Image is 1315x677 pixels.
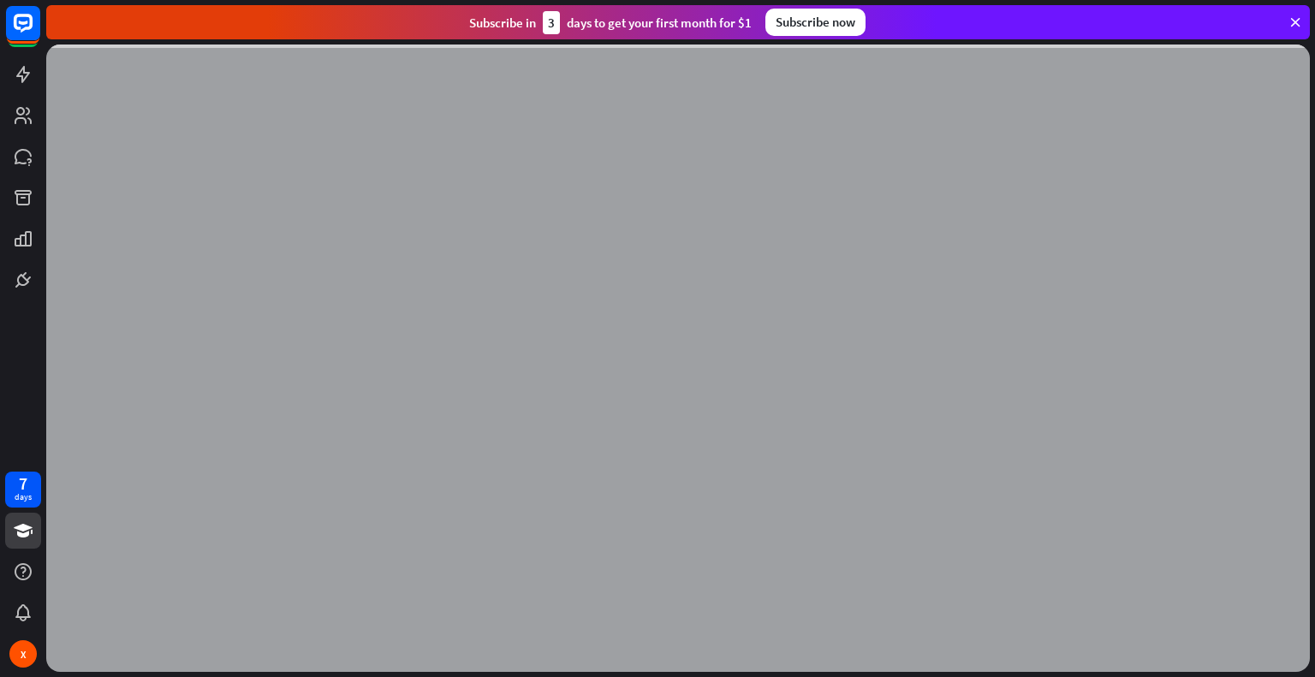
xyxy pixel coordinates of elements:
[19,476,27,491] div: 7
[5,472,41,508] a: 7 days
[15,491,32,503] div: days
[543,11,560,34] div: 3
[9,640,37,668] div: X
[765,9,866,36] div: Subscribe now
[469,11,752,34] div: Subscribe in days to get your first month for $1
